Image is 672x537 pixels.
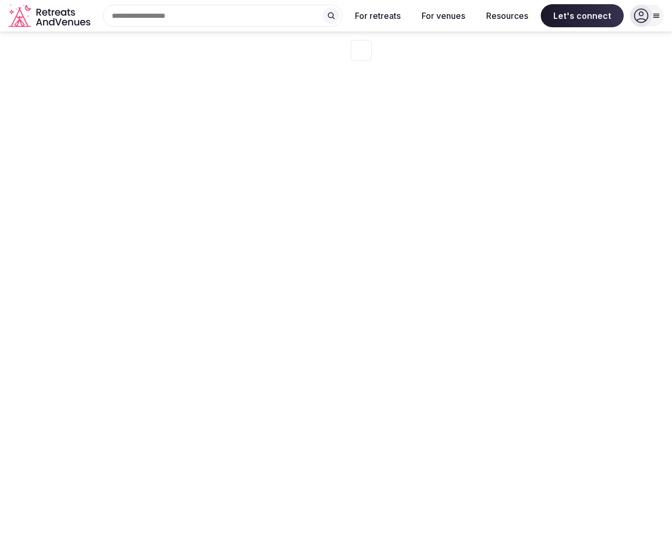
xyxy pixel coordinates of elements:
[8,4,92,28] a: Visit the homepage
[478,4,537,27] button: Resources
[8,4,92,28] svg: Retreats and Venues company logo
[413,4,474,27] button: For venues
[541,4,624,27] span: Let's connect
[346,4,409,27] button: For retreats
